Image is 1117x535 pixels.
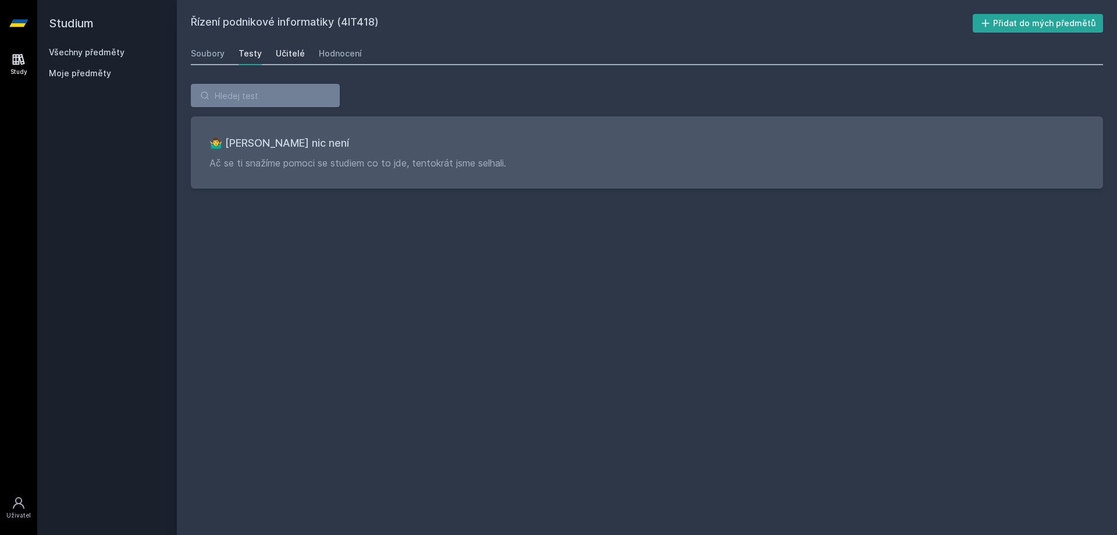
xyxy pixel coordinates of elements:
[10,68,27,76] div: Study
[2,490,35,526] a: Uživatel
[973,14,1104,33] button: Přidat do mých předmětů
[191,48,225,59] div: Soubory
[239,48,262,59] div: Testy
[191,84,340,107] input: Hledej test
[209,135,1084,151] h3: 🤷‍♂️ [PERSON_NAME] nic není
[191,42,225,65] a: Soubory
[319,48,362,59] div: Hodnocení
[6,511,31,520] div: Uživatel
[319,42,362,65] a: Hodnocení
[191,14,973,33] h2: Řízení podnikové informatiky (4IT418)
[49,68,111,79] span: Moje předměty
[209,156,1084,170] p: Ač se ti snažíme pomoci se studiem co to jde, tentokrát jsme selhali.
[49,47,124,57] a: Všechny předměty
[2,47,35,82] a: Study
[239,42,262,65] a: Testy
[276,48,305,59] div: Učitelé
[276,42,305,65] a: Učitelé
